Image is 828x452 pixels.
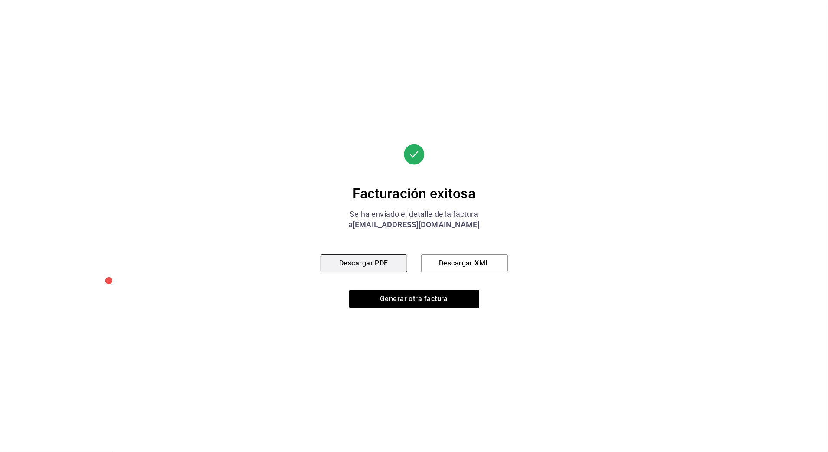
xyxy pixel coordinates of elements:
[353,220,480,229] span: [EMAIL_ADDRESS][DOMAIN_NAME]
[321,185,508,202] div: Facturación exitosa
[321,219,508,230] div: a
[421,254,508,272] button: Descargar XML
[349,290,479,308] button: Generar otra factura
[321,209,508,219] div: Se ha enviado el detalle de la factura
[321,254,407,272] button: Descargar PDF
